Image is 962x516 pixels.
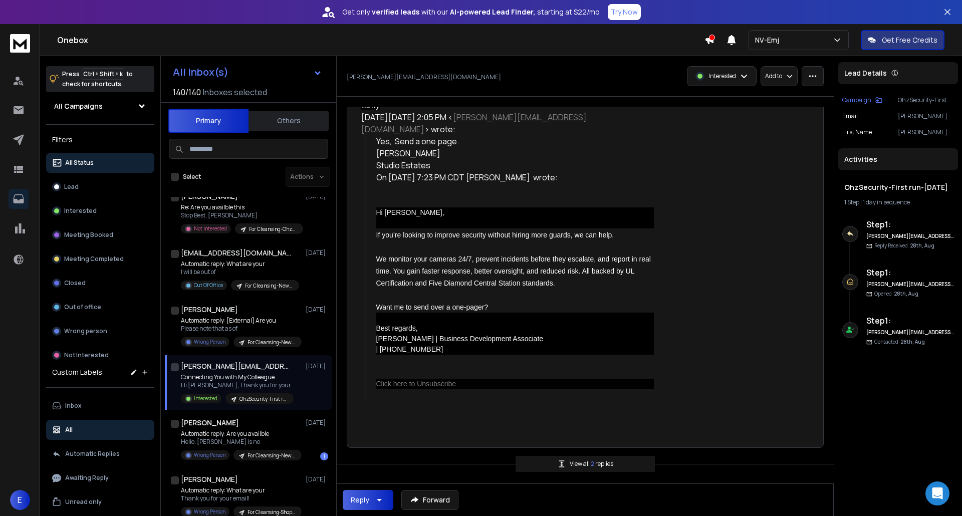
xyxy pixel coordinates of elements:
button: All Campaigns [46,96,154,116]
button: E [10,490,30,510]
span: We monitor your cameras 24/7, prevent incidents before they escalate, and report in real time. Yo... [376,255,653,287]
p: Add to [765,72,782,80]
h3: Custom Labels [52,367,102,377]
p: [PERSON_NAME][EMAIL_ADDRESS][DOMAIN_NAME] [347,73,501,81]
p: Automatic Replies [65,450,120,458]
button: Primary [168,109,249,133]
span: If you’re looking to improve security without hiring more guards, we can help. [376,231,614,239]
p: Stop Best, [PERSON_NAME] [181,211,301,219]
h1: [PERSON_NAME] [181,474,238,484]
p: Wrong Person [194,338,225,346]
p: Unread only [65,498,102,506]
p: For Cleansing-NewSynergy-[DATE] [248,339,296,346]
p: Not Interested [194,225,227,232]
button: Reply [343,490,393,510]
p: [PERSON_NAME] [898,128,954,136]
p: Automatic reply: What are your [181,260,299,268]
p: View all replies [570,460,613,468]
p: Re: Are you availble this [181,203,301,211]
p: NV-Emj [755,35,783,45]
p: Lead Details [844,68,887,78]
p: Contacted [874,338,925,346]
h3: Inboxes selected [203,86,267,98]
img: logo [10,34,30,53]
p: Email [842,112,858,120]
h1: [PERSON_NAME] [181,418,239,428]
span: | [PHONE_NUMBER] [376,345,443,353]
h6: Step 1 : [866,218,954,230]
p: Inbox [65,402,82,410]
p: Automatic reply: Are you availble [181,430,301,438]
p: Interested [708,72,736,80]
button: Campaign [842,96,882,104]
button: Out of office [46,297,154,317]
span: Hi [PERSON_NAME], [376,208,444,216]
p: Awaiting Reply [65,474,109,482]
p: Please note that as of [181,325,301,333]
p: Lead [64,183,79,191]
p: Thank you for your email! [181,494,301,502]
button: Inbox [46,396,154,416]
h1: All Campaigns [54,101,103,111]
label: Select [183,173,201,181]
div: Activities [838,148,958,170]
p: [DATE] [306,475,328,483]
p: Automatic reply: What are your [181,486,301,494]
p: All [65,426,73,434]
p: Connecting You with My Colleague [181,373,294,381]
h6: Step 1 : [866,315,954,327]
p: Get only with our starting at $22/mo [342,7,600,17]
p: All Status [65,159,94,167]
div: 1 [320,452,328,460]
p: Meeting Completed [64,255,124,263]
div: [DATE][DATE] 2:05 PM < > wrote: [361,111,654,135]
a: [PERSON_NAME][EMAIL_ADDRESS][DOMAIN_NAME] [361,112,587,135]
strong: verified leads [372,7,419,17]
h1: All Inbox(s) [173,67,228,77]
p: Try Now [611,7,638,17]
button: Meeting Completed [46,249,154,269]
p: Opened [874,290,918,298]
button: All [46,420,154,440]
p: For Cleansing-NewSynergy-[DATE] [245,282,293,290]
p: Hi [PERSON_NAME], Thank you for your [181,381,294,389]
div: Open Intercom Messenger [925,481,949,505]
button: All Inbox(s) [165,62,330,82]
p: Interested [64,207,97,215]
h3: Filters [46,133,154,147]
h1: [PERSON_NAME] [181,305,238,315]
button: Wrong person [46,321,154,341]
p: Wrong person [64,327,107,335]
button: Unread only [46,492,154,512]
p: Meeting Booked [64,231,113,239]
p: I will be out of [181,268,299,276]
h1: Onebox [57,34,704,46]
button: Automatic Replies [46,444,154,464]
p: Hello, [PERSON_NAME] is no [181,438,301,446]
p: [DATE] [306,249,328,257]
p: For Cleansing-NewSynergy-[DATE] [248,452,296,459]
span: Want me to send over a one-pager? [376,303,489,311]
div: [PERSON_NAME] [376,147,654,159]
span: 28th, Aug [910,242,934,249]
button: Interested [46,201,154,221]
button: Meeting Booked [46,225,154,245]
p: Closed [64,279,86,287]
strong: AI-powered Lead Finder, [450,7,535,17]
p: [DATE] [306,362,328,370]
p: Campaign [842,96,871,104]
p: [DATE] [306,419,328,427]
button: Closed [46,273,154,293]
h1: [EMAIL_ADDRESS][DOMAIN_NAME] [181,248,291,258]
p: Not Interested [64,351,109,359]
div: Yes, Send a one page. [376,135,654,147]
p: OhzSecurity-First run-[DATE] [239,395,288,403]
p: First Name [842,128,872,136]
h6: [PERSON_NAME][EMAIL_ADDRESS][DOMAIN_NAME] [866,232,954,240]
span: 140 / 140 [173,86,201,98]
span: 1 day in sequence [863,198,910,206]
p: For Cleansing-OhzSecurity-[DATE] [249,225,297,233]
p: For Cleansing-ShopHowell-[DATE] [248,508,296,516]
span: Best regards, [376,324,418,332]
